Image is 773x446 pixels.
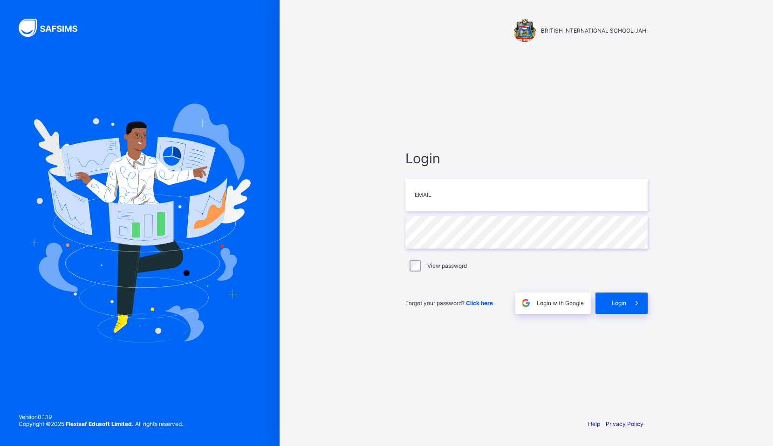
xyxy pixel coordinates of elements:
[19,19,89,37] img: SAFSIMS Logo
[466,300,493,307] a: Click here
[541,27,648,34] span: BRITISH INTERNATIONAL SCHOOL JAHI
[427,262,467,269] label: View password
[588,420,600,427] a: Help
[19,420,183,427] span: Copyright © 2025 All rights reserved.
[66,420,134,427] strong: Flexisaf Edusoft Limited.
[19,413,183,420] span: Version 0.1.19
[520,298,531,308] img: google.396cfc9801f0270233282035f929180a.svg
[29,104,251,342] img: Hero Image
[606,420,643,427] a: Privacy Policy
[405,300,493,307] span: Forgot your password?
[612,300,626,307] span: Login
[405,150,648,167] span: Login
[537,300,584,307] span: Login with Google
